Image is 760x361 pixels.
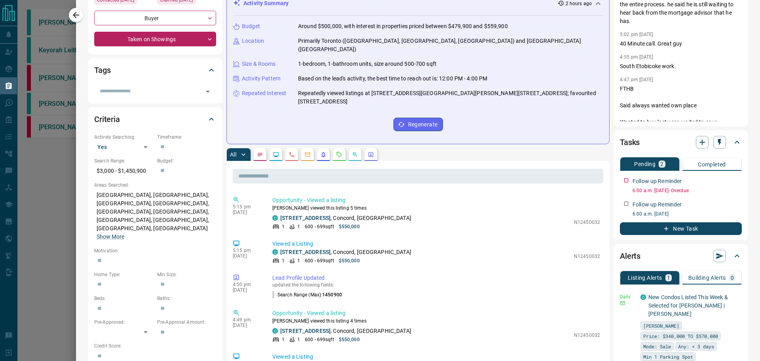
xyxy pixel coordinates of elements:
[94,342,216,350] p: Credit Score:
[297,257,300,264] p: 1
[640,294,646,300] div: condos.ca
[352,151,358,158] svg: Opportunities
[620,136,640,149] h2: Tasks
[305,257,334,264] p: 600 - 699 sqft
[242,60,276,68] p: Size & Rooms
[620,250,640,262] h2: Alerts
[272,317,600,325] p: [PERSON_NAME] viewed this listing 4 times
[298,60,437,68] p: 1-bedroom, 1-bathroom units, size around 500-700 sqft
[339,336,360,343] p: $550,000
[339,257,360,264] p: $550,000
[94,157,153,164] p: Search Range:
[94,134,153,141] p: Actively Searching:
[298,22,508,31] p: Around $500,000, with interest in properties priced between $479,900 and $559,900
[648,294,728,317] a: New Condos Listed This Week & Selected for [PERSON_NAME] | [PERSON_NAME]
[574,253,600,260] p: N12450032
[94,181,216,189] p: Areas Searched:
[94,11,216,25] div: Buyer
[280,327,411,335] p: , Concord, [GEOGRAPHIC_DATA]
[94,271,153,278] p: Home Type:
[297,336,300,343] p: 1
[242,74,281,83] p: Activity Pattern
[272,353,600,361] p: Viewed a Listing
[157,319,216,326] p: Pre-Approval Amount:
[242,37,264,45] p: Location
[620,54,654,60] p: 4:55 pm [DATE]
[280,215,331,221] a: [STREET_ADDRESS]
[272,274,600,282] p: Lead Profile Updated
[620,133,742,152] div: Tasks
[678,342,714,350] span: Any: < 3 days
[272,309,600,317] p: Opportunity - Viewed a listing
[633,177,682,185] p: Follow up Reminder
[305,223,334,230] p: 600 - 699 sqft
[620,222,742,235] button: New Task
[620,300,625,306] svg: Email
[643,353,693,361] span: Min 1 Parking Spot
[94,164,153,178] p: $3,000 - $1,450,900
[731,275,734,281] p: 0
[282,223,285,230] p: 1
[667,275,670,281] p: 1
[94,110,216,129] div: Criteria
[272,282,600,288] p: updated the following fields:
[233,210,260,215] p: [DATE]
[643,322,679,330] span: [PERSON_NAME]
[289,151,295,158] svg: Calls
[233,282,260,287] p: 4:50 pm
[272,328,278,334] div: condos.ca
[280,214,411,222] p: , Concord, [GEOGRAPHIC_DATA]
[273,151,279,158] svg: Lead Browsing Activity
[233,248,260,253] p: 5:15 pm
[298,37,603,53] p: Primarily Toronto ([GEOGRAPHIC_DATA], [GEOGRAPHIC_DATA], [GEOGRAPHIC_DATA]) and [GEOGRAPHIC_DATA]...
[94,319,153,326] p: Pre-Approved:
[257,151,263,158] svg: Notes
[620,62,742,71] p: South Etobicoke work.
[97,233,124,241] button: Show More
[272,249,278,255] div: condos.ca
[272,240,600,248] p: Viewed a Listing
[272,196,600,204] p: Opportunity - Viewed a listing
[574,332,600,339] p: N12450032
[233,323,260,328] p: [DATE]
[643,342,671,350] span: Mode: Sale
[368,151,374,158] svg: Agent Actions
[633,210,742,218] p: 6:00 a.m. [DATE]
[320,151,327,158] svg: Listing Alerts
[305,336,334,343] p: 600 - 699 sqft
[628,275,662,281] p: Listing Alerts
[688,275,726,281] p: Building Alerts
[698,162,726,167] p: Completed
[157,157,216,164] p: Budget:
[94,141,153,153] div: Yes
[94,189,216,243] p: [GEOGRAPHIC_DATA], [GEOGRAPHIC_DATA], [GEOGRAPHIC_DATA], [GEOGRAPHIC_DATA], [GEOGRAPHIC_DATA], [G...
[660,161,663,167] p: 2
[620,246,742,265] div: Alerts
[633,201,682,209] p: Follow up Reminder
[272,215,278,221] div: condos.ca
[157,295,216,302] p: Baths:
[233,317,260,323] p: 4:49 pm
[157,271,216,278] p: Min Size:
[620,32,654,37] p: 5:02 pm [DATE]
[242,89,286,97] p: Repeated Interest
[280,248,411,256] p: , Concord, [GEOGRAPHIC_DATA]
[282,257,285,264] p: 1
[272,291,342,298] p: Search Range (Max) :
[230,152,236,157] p: All
[339,223,360,230] p: $550,000
[298,89,603,106] p: Repeatedly viewed listings at [STREET_ADDRESS][GEOGRAPHIC_DATA][PERSON_NAME][STREET_ADDRESS]; fav...
[94,32,216,46] div: Taken on Showings
[634,161,655,167] p: Pending
[94,247,216,254] p: Motivation:
[298,74,487,83] p: Based on the lead's activity, the best time to reach out is: 12:00 PM - 4:00 PM
[282,336,285,343] p: 1
[336,151,342,158] svg: Requests
[233,253,260,259] p: [DATE]
[94,295,153,302] p: Beds:
[322,292,342,298] span: 1450900
[643,332,718,340] span: Price: $340,000 TO $570,000
[574,219,600,226] p: N12450032
[94,113,120,126] h2: Criteria
[633,187,742,194] p: 6:00 a.m. [DATE] - Overdue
